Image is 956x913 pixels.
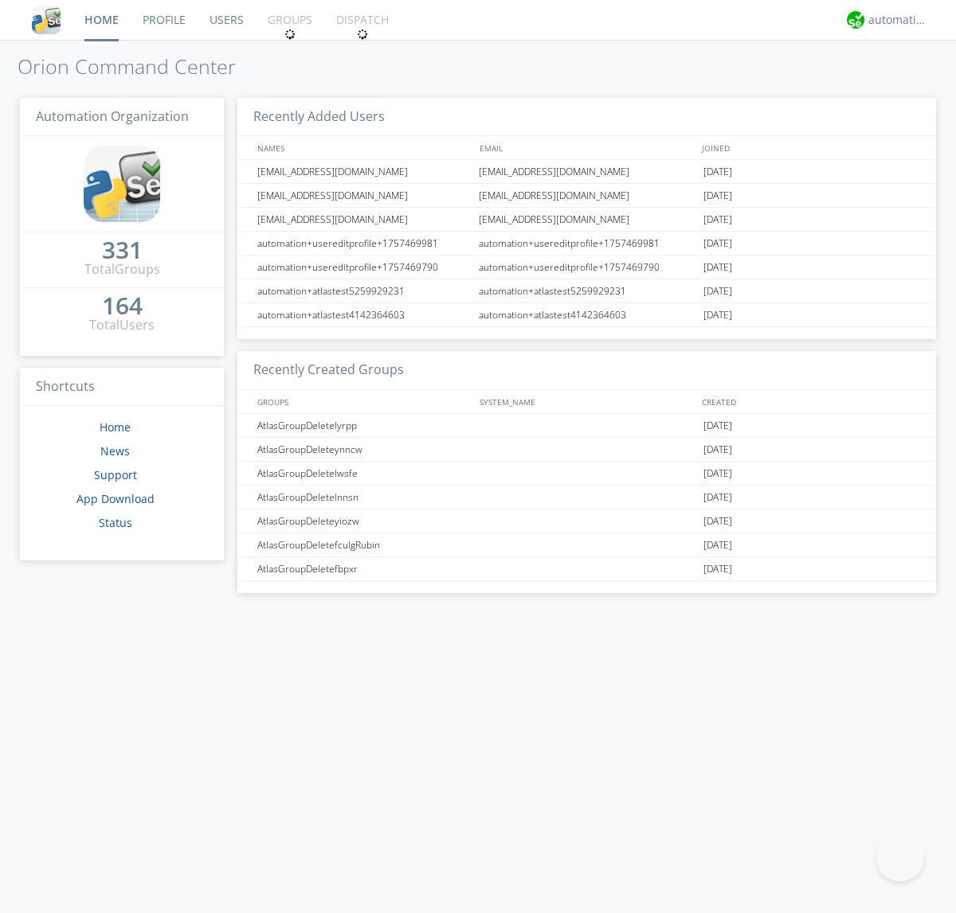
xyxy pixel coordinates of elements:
[703,279,732,303] span: [DATE]
[253,208,474,231] div: [EMAIL_ADDRESS][DOMAIN_NAME]
[94,467,137,482] a: Support
[100,419,131,435] a: Home
[475,184,699,207] div: [EMAIL_ADDRESS][DOMAIN_NAME]
[36,107,189,125] span: Automation Organization
[357,29,368,40] img: spin.svg
[253,160,474,183] div: [EMAIL_ADDRESS][DOMAIN_NAME]
[102,242,143,258] div: 331
[237,256,936,279] a: automation+usereditprofile+1757469790automation+usereditprofile+1757469790[DATE]
[703,414,732,438] span: [DATE]
[475,160,699,183] div: [EMAIL_ADDRESS][DOMAIN_NAME]
[475,208,699,231] div: [EMAIL_ADDRESS][DOMAIN_NAME]
[89,316,155,334] div: Total Users
[284,29,296,40] img: spin.svg
[868,12,928,28] div: automation+atlas
[253,509,474,533] div: AtlasGroupDeleteyiozw
[237,557,936,581] a: AtlasGroupDeletefbpxr[DATE]
[703,462,732,486] span: [DATE]
[237,462,936,486] a: AtlasGroupDeletelwsfe[DATE]
[703,184,732,208] span: [DATE]
[703,486,732,509] span: [DATE]
[253,557,474,580] div: AtlasGroupDeletefbpxr
[253,184,474,207] div: [EMAIL_ADDRESS][DOMAIN_NAME]
[703,509,732,533] span: [DATE]
[475,279,699,302] div: automation+atlastest5259929231
[698,390,921,413] div: CREATED
[253,303,474,326] div: automation+atlastest4142364603
[84,260,160,279] div: Total Groups
[237,160,936,184] a: [EMAIL_ADDRESS][DOMAIN_NAME][EMAIL_ADDRESS][DOMAIN_NAME][DATE]
[475,303,699,326] div: automation+atlastest4142364603
[100,443,130,458] a: News
[237,232,936,256] a: automation+usereditprofile+1757469981automation+usereditprofile+1757469981[DATE]
[237,98,936,137] h3: Recently Added Users
[237,208,936,232] a: [EMAIL_ADDRESS][DOMAIN_NAME][EMAIL_ADDRESS][DOMAIN_NAME][DATE]
[703,533,732,557] span: [DATE]
[847,11,864,29] img: d2d01cd9b4174d08988066c6d424eccd
[703,232,732,256] span: [DATE]
[32,6,61,34] img: cddb5a64eb264b2086981ab96f4c1ba7
[476,136,698,159] div: EMAIL
[475,232,699,255] div: automation+usereditprofile+1757469981
[253,279,474,302] div: automation+atlastest5259929231
[703,256,732,279] span: [DATE]
[76,491,155,506] a: App Download
[253,232,474,255] div: automation+usereditprofile+1757469981
[237,533,936,557] a: AtlasGroupDeletefculgRubin[DATE]
[237,184,936,208] a: [EMAIL_ADDRESS][DOMAIN_NAME][EMAIL_ADDRESS][DOMAIN_NAME][DATE]
[237,351,936,390] h3: Recently Created Groups
[253,486,474,509] div: AtlasGroupDeletelnnsn
[253,390,472,413] div: GROUPS
[703,160,732,184] span: [DATE]
[876,833,924,881] iframe: Toggle Customer Support
[476,390,698,413] div: SYSTEM_NAME
[703,557,732,581] span: [DATE]
[20,368,224,407] h3: Shortcuts
[703,303,732,327] span: [DATE]
[253,414,474,437] div: AtlasGroupDeletelyrpp
[237,279,936,303] a: automation+atlastest5259929231automation+atlastest5259929231[DATE]
[102,298,143,316] a: 164
[475,256,699,279] div: automation+usereditprofile+1757469790
[698,136,921,159] div: JOINED
[84,146,160,222] img: cddb5a64eb264b2086981ab96f4c1ba7
[237,414,936,438] a: AtlasGroupDeletelyrpp[DATE]
[99,515,132,530] a: Status
[237,303,936,327] a: automation+atlastest4142364603automation+atlastest4142364603[DATE]
[102,298,143,314] div: 164
[253,533,474,556] div: AtlasGroupDeletefculgRubin
[253,256,474,279] div: automation+usereditprofile+1757469790
[703,438,732,462] span: [DATE]
[253,438,474,461] div: AtlasGroupDeleteynncw
[703,208,732,232] span: [DATE]
[102,242,143,260] a: 331
[253,462,474,485] div: AtlasGroupDeletelwsfe
[253,136,472,159] div: NAMES
[237,509,936,533] a: AtlasGroupDeleteyiozw[DATE]
[237,486,936,509] a: AtlasGroupDeletelnnsn[DATE]
[237,438,936,462] a: AtlasGroupDeleteynncw[DATE]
